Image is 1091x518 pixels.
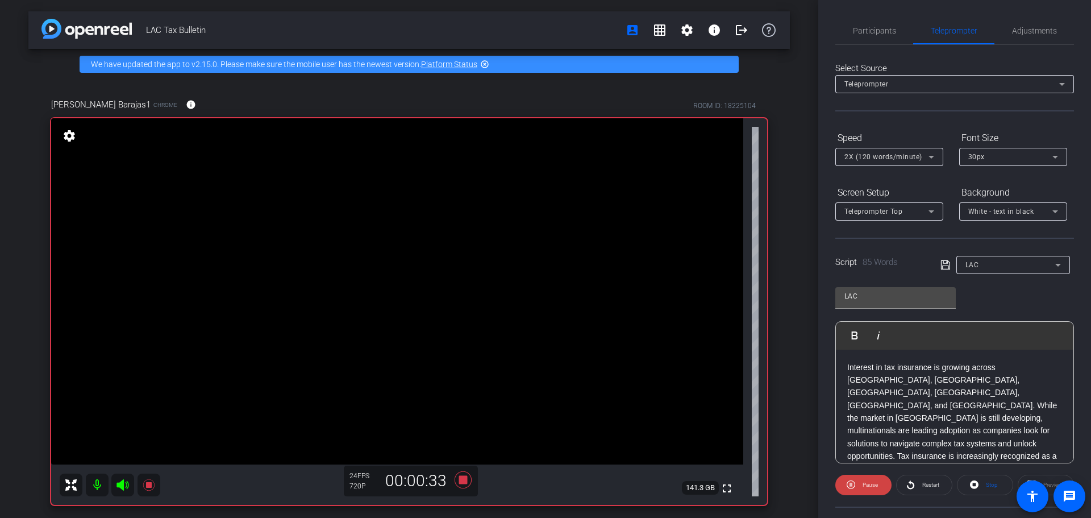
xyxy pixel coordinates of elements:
[968,153,985,161] span: 30px
[835,183,943,202] div: Screen Setup
[931,27,977,35] span: Teleprompter
[844,324,865,347] button: Bold (Ctrl+B)
[80,56,739,73] div: We have updated the app to v2.15.0. Please make sure the mobile user has the newest version.
[653,23,667,37] mat-icon: grid_on
[844,80,888,88] span: Teleprompter
[835,475,892,495] button: Pause
[480,60,489,69] mat-icon: highlight_off
[41,19,132,39] img: app-logo
[835,62,1074,75] div: Select Source
[51,98,151,111] span: [PERSON_NAME] Barajas1
[421,60,477,69] a: Platform Status
[693,101,756,111] div: ROOM ID: 18225104
[965,261,979,269] span: LAC
[853,27,896,35] span: Participants
[61,129,77,143] mat-icon: settings
[707,23,721,37] mat-icon: info
[959,129,1067,148] div: Font Size
[1026,490,1039,503] mat-icon: accessibility
[844,153,922,161] span: 2X (120 words/minute)
[357,472,369,480] span: FPS
[844,208,902,216] span: Teleprompter Top
[153,101,177,109] span: Chrome
[863,482,878,488] span: Pause
[1063,490,1076,503] mat-icon: message
[968,208,1034,216] span: White - text in black
[349,471,378,480] div: 24
[868,324,889,347] button: Italic (Ctrl+I)
[922,482,939,488] span: Restart
[682,481,719,495] span: 141.3 GB
[863,257,898,267] span: 85 Words
[896,475,952,495] button: Restart
[735,23,748,37] mat-icon: logout
[186,100,196,110] mat-icon: info
[959,183,1067,202] div: Background
[986,482,998,488] span: Stop
[378,471,454,491] div: 00:00:33
[720,482,734,495] mat-icon: fullscreen
[844,289,947,303] input: Title
[1012,27,1057,35] span: Adjustments
[146,19,619,42] span: LAC Tax Bulletin
[835,129,943,148] div: Speed
[349,482,378,491] div: 720P
[835,256,925,269] div: Script
[626,23,639,37] mat-icon: account_box
[680,23,694,37] mat-icon: settings
[957,475,1013,495] button: Stop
